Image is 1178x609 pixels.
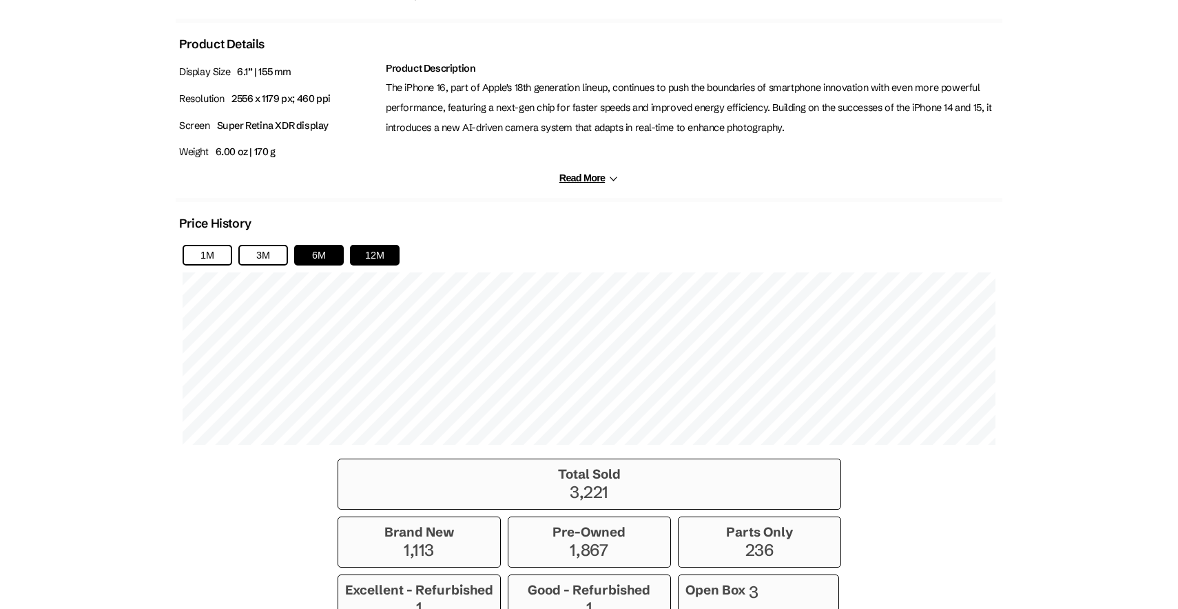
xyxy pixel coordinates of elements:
[237,66,291,78] span: 6.1” | 155 mm
[345,524,493,540] h3: Brand New
[231,92,331,105] span: 2556 x 1179 px; 460 ppi
[238,245,288,266] button: 3M
[559,172,619,184] button: Read More
[183,245,232,266] button: 1M
[179,37,265,52] h2: Product Details
[386,62,999,74] h2: Product Description
[386,78,999,137] p: The iPhone 16, part of Apple's 18th generation lineup, continues to push the boundaries of smartp...
[515,540,663,560] p: 1,867
[216,146,276,158] span: 6.00 oz | 170 g
[345,540,493,560] p: 1,113
[515,582,663,598] h3: Good - Refurbished
[685,524,834,540] h3: Parts Only
[515,524,663,540] h3: Pre-Owned
[345,582,493,598] h3: Excellent - Refurbished
[179,142,379,162] p: Weight
[294,245,344,266] button: 6M
[749,582,758,604] p: 3
[345,482,834,502] p: 3,221
[179,216,251,231] h2: Price History
[345,466,834,482] h3: Total Sold
[217,119,329,132] span: Super Retina XDR display
[350,245,400,266] button: 12M
[179,89,379,109] p: Resolution
[179,62,379,82] p: Display Size
[179,116,379,136] p: Screen
[685,540,834,560] p: 236
[685,582,745,604] h3: Open Box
